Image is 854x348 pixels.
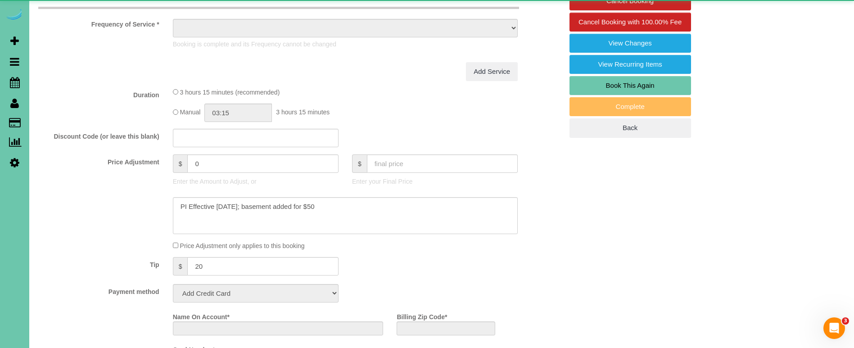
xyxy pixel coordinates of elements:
[569,55,691,74] a: View Recurring Items
[180,242,305,249] span: Price Adjustment only applies to this booking
[32,129,166,141] label: Discount Code (or leave this blank)
[578,18,682,26] span: Cancel Booking with 100.00% Fee
[5,9,23,22] img: Automaid Logo
[367,154,518,173] input: final price
[276,109,330,116] span: 3 hours 15 minutes
[823,317,845,339] iframe: Intercom live chat
[397,309,447,321] label: Billing Zip Code
[352,154,367,173] span: $
[173,177,339,186] p: Enter the Amount to Adjust, or
[466,62,518,81] a: Add Service
[569,34,691,53] a: View Changes
[173,257,188,276] span: $
[569,76,691,95] a: Book This Again
[352,177,518,186] p: Enter your Final Price
[32,87,166,99] label: Duration
[180,109,201,116] span: Manual
[173,309,230,321] label: Name On Account
[569,118,691,137] a: Back
[32,284,166,296] label: Payment method
[173,154,188,173] span: $
[842,317,849,325] span: 3
[32,154,166,167] label: Price Adjustment
[180,89,280,96] span: 3 hours 15 minutes (recommended)
[173,40,518,49] p: Booking is complete and its Frequency cannot be changed
[32,17,166,29] label: Frequency of Service *
[569,13,691,32] a: Cancel Booking with 100.00% Fee
[32,257,166,269] label: Tip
